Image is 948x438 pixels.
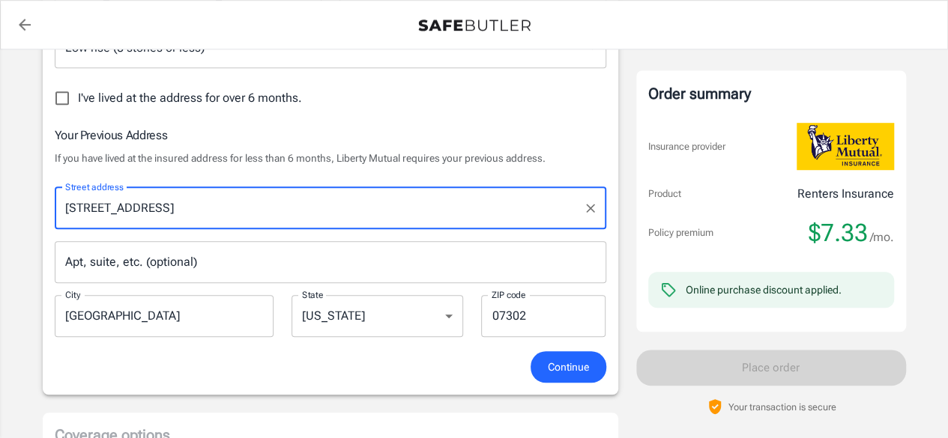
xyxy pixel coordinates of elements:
[10,10,40,40] a: back to quotes
[55,150,606,165] p: If you have lived at the insured address for less than 6 months, Liberty Mutual requires your pre...
[55,126,606,145] h6: Your Previous Address
[418,19,531,31] img: Back to quotes
[797,185,894,203] p: Renters Insurance
[648,82,894,105] div: Order summary
[686,282,842,297] div: Online purchase discount applied.
[728,400,836,414] p: Your transaction is secure
[648,225,713,240] p: Policy premium
[65,180,124,193] label: Street address
[809,218,868,248] span: $7.33
[797,123,894,170] img: Liberty Mutual
[302,288,324,301] label: State
[870,227,894,248] span: /mo.
[492,288,526,301] label: ZIP code
[65,288,80,301] label: City
[548,358,589,377] span: Continue
[648,139,725,154] p: Insurance provider
[78,89,302,107] span: I've lived at the address for over 6 months.
[531,351,606,383] button: Continue
[648,186,681,201] p: Product
[580,198,601,219] button: Clear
